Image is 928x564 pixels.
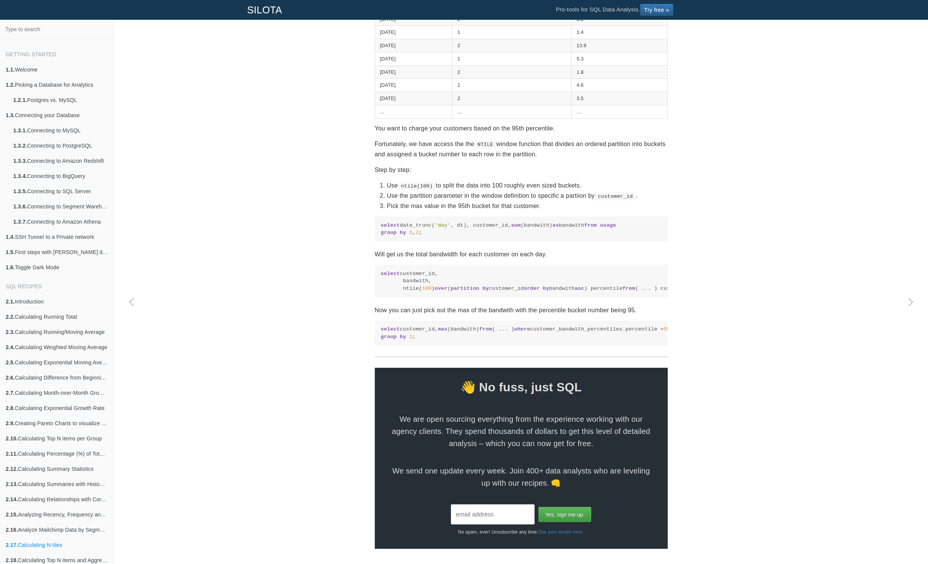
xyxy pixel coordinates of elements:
[8,153,114,168] a: 1.3.3.Connecting to Amazon Redshift
[595,192,636,200] code: customer_id
[452,79,571,92] td: 1
[8,184,114,199] a: 1.3.5.Connecting to SQL Server
[13,97,27,103] b: 1.2.1.
[435,286,447,291] span: over
[6,299,15,305] b: 2.1.
[375,377,668,397] span: 👋 No fuss, just SQL
[13,173,27,179] b: 1.3.4.
[600,222,616,228] span: usage
[381,326,400,332] span: select
[6,496,18,502] b: 2.14.
[375,165,668,175] p: Step by step:
[6,344,15,350] b: 2.4.
[571,92,667,105] td: 3.5
[415,230,419,235] span: 2
[6,234,15,240] b: 1.4.
[6,481,18,487] b: 2.13.
[409,230,412,235] span: 1
[452,52,571,65] td: 1
[575,286,584,291] span: asc
[622,286,635,291] span: from
[398,182,436,190] code: ntile(100)
[381,230,397,235] span: group
[552,222,559,228] span: as
[381,334,397,340] span: group
[6,557,18,563] b: 2.18.
[6,375,15,381] b: 2.6.
[6,112,15,118] b: 1.3.
[452,105,571,118] td: ...
[6,390,15,396] b: 2.7.
[538,529,584,535] a: See past emails here.
[6,542,18,548] b: 2.17.
[571,105,667,118] td: ...
[375,305,668,315] p: Now you can just pick out the max of the bandwith with the percentile bucket number being 95.
[8,123,114,138] a: 1.3.1.Connecting to MySQL
[640,4,673,16] a: Try free »
[543,286,549,291] span: by
[452,26,571,39] td: 1
[375,26,452,39] td: [DATE]
[375,39,452,52] td: [DATE]
[422,286,431,291] span: 100
[6,329,15,335] b: 2.3.
[375,79,452,92] td: [DATE]
[8,168,114,184] a: 1.3.4.Connecting to BigQuery
[548,0,681,19] li: Pro-tools for SQL Data Analysis.
[8,92,114,108] a: 1.2.1.Postgres vs. MySQL
[474,141,496,148] code: NTILE
[8,138,114,153] a: 1.3.2.Connecting to PostgreSQL
[451,504,535,524] input: email address
[524,286,540,291] span: order
[514,326,530,332] span: where
[6,420,15,426] b: 2.9.
[482,286,489,291] span: by
[13,143,27,149] b: 1.3.2.
[571,79,667,92] td: 4.6
[452,65,571,79] td: 2
[390,413,653,450] span: We are open sourcing everything from the experience working with our agency clients. They spend t...
[13,188,27,194] b: 1.3.5.
[438,326,447,332] span: max
[375,139,668,159] p: Fortunately, we have access the the window function that divides an ordered partition into bucket...
[13,127,27,133] b: 1.3.1.
[6,435,18,442] b: 2.10.
[571,39,667,52] td: 13.9
[409,334,412,340] span: 1
[435,222,451,228] span: 'day'
[664,326,670,332] span: 95
[6,512,18,518] b: 2.15.
[479,326,492,332] span: from
[114,39,148,564] a: Previous page: Analyze Mailchimp Data by Segmenting and Lead scoring your email list
[13,203,27,210] b: 1.3.6.
[13,219,27,225] b: 1.3.7.
[511,222,521,228] span: sum
[387,191,668,201] li: Use the partition parameter in the window definition to specific a partiion by .
[8,199,114,214] a: 1.3.6.Connecting to Segment Warehouse
[375,524,668,536] p: No spam, ever! Unsubscribe any time.
[242,0,288,19] a: SILOTA
[8,214,114,229] a: 1.3.7.Connecting to Amazon Athena
[375,123,668,133] p: You want to charge your customers based on the 95th percentile.
[571,52,667,65] td: 5.3
[6,249,15,255] b: 1.5.
[400,334,406,340] span: by
[452,39,571,52] td: 2
[375,249,668,259] p: Will get us the total bandwidth for each customer on each day.
[571,26,667,39] td: 1.4
[538,507,591,522] input: Yes, sign me up.
[381,222,662,237] code: date_trunc( , dt), customer_id, (bandwith) bandwith , ;
[400,230,406,235] span: by
[894,39,928,564] a: Next page: Calculating Top N items and Aggregating (sum) the remainder into
[6,359,15,365] b: 2.5.
[6,451,18,457] b: 2.11.
[571,65,667,79] td: 1.8
[6,466,18,472] b: 2.12.
[387,180,668,191] li: Use to split the data into 100 roughly even sized buckets.
[452,92,571,105] td: 2
[381,222,400,228] span: select
[390,465,653,489] span: We send one update every week. Join 400+ data analysts who are leveling up with our recipes. 👊
[6,82,15,88] b: 1.2.
[381,326,662,340] code: customer_id, (bandwith) ( ... ) customer_bandwith_percentiles.percentile = ;
[450,286,479,291] span: partition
